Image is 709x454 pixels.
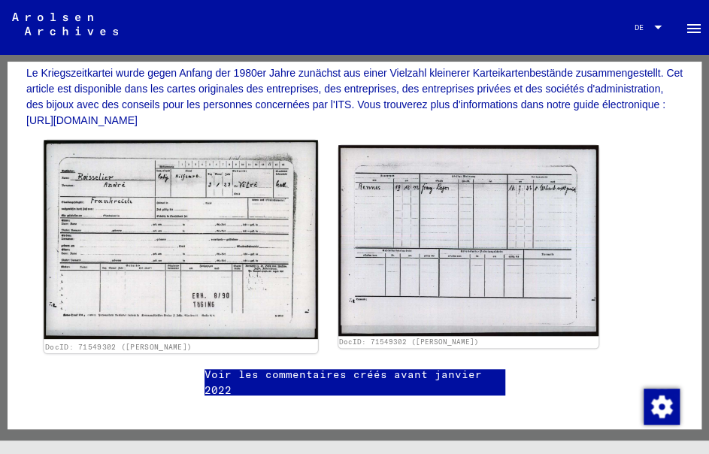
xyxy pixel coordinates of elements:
[339,337,479,346] a: DocID: 71549302 ([PERSON_NAME])
[635,23,644,32] font: DE
[205,367,505,398] a: Voir les commentaires créés avant janvier 2022
[26,67,683,126] font: Le Kriegszeitkartei wurde gegen Anfang der 1980er Jahre zunächst aus einer Vielzahl kleinerer Kar...
[205,368,482,397] font: Voir les commentaires créés avant janvier 2022
[12,13,118,35] img: Arolsen_neg.svg
[45,342,192,351] a: DocID: 71549302 ([PERSON_NAME])
[44,140,317,339] img: 001.jpg
[338,145,599,336] img: 002.jpg
[644,389,680,425] img: Modifier
[685,20,703,38] mat-icon: Side nav toggle icon
[679,12,709,42] button: Basculer la navigation latérale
